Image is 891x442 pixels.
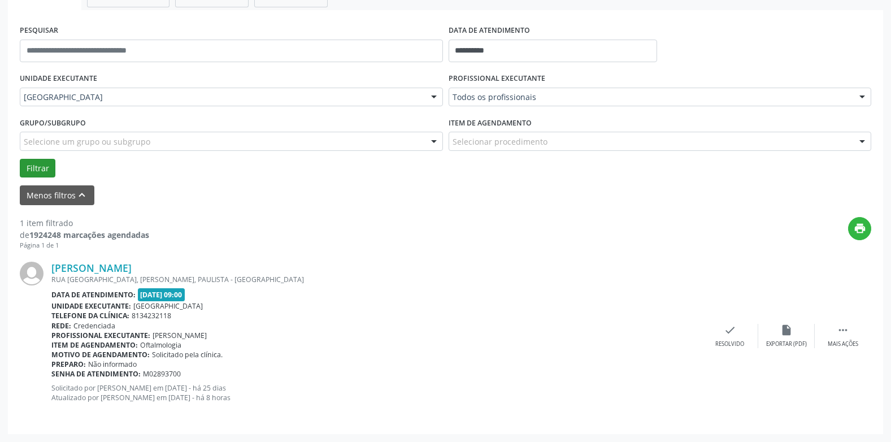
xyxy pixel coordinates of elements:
[51,262,132,274] a: [PERSON_NAME]
[133,301,203,311] span: [GEOGRAPHIC_DATA]
[51,369,141,379] b: Senha de atendimento:
[449,22,530,40] label: DATA DE ATENDIMENTO
[138,288,185,301] span: [DATE] 09:00
[29,229,149,240] strong: 1924248 marcações agendadas
[51,321,71,331] b: Rede:
[132,311,171,320] span: 8134232118
[76,189,88,201] i: keyboard_arrow_up
[766,340,807,348] div: Exportar (PDF)
[20,262,44,285] img: img
[780,324,793,336] i: insert_drive_file
[20,22,58,40] label: PESQUISAR
[715,340,744,348] div: Resolvido
[153,331,207,340] span: [PERSON_NAME]
[88,359,137,369] span: Não informado
[20,185,94,205] button: Menos filtroskeyboard_arrow_up
[20,159,55,178] button: Filtrar
[453,92,849,103] span: Todos os profissionais
[51,275,702,284] div: RUA [GEOGRAPHIC_DATA], [PERSON_NAME], PAULISTA - [GEOGRAPHIC_DATA]
[837,324,849,336] i: 
[51,331,150,340] b: Profissional executante:
[848,217,871,240] button: print
[20,70,97,88] label: UNIDADE EXECUTANTE
[73,321,115,331] span: Credenciada
[854,222,866,235] i: print
[453,136,547,148] span: Selecionar procedimento
[140,340,181,350] span: Oftalmologia
[51,311,129,320] b: Telefone da clínica:
[51,359,86,369] b: Preparo:
[24,136,150,148] span: Selecione um grupo ou subgrupo
[51,290,136,300] b: Data de atendimento:
[828,340,858,348] div: Mais ações
[143,369,181,379] span: M02893700
[20,114,86,132] label: Grupo/Subgrupo
[20,229,149,241] div: de
[51,301,131,311] b: Unidade executante:
[449,114,532,132] label: Item de agendamento
[152,350,223,359] span: Solicitado pela clínica.
[51,350,150,359] b: Motivo de agendamento:
[20,217,149,229] div: 1 item filtrado
[449,70,545,88] label: PROFISSIONAL EXECUTANTE
[20,241,149,250] div: Página 1 de 1
[724,324,736,336] i: check
[51,383,702,402] p: Solicitado por [PERSON_NAME] em [DATE] - há 25 dias Atualizado por [PERSON_NAME] em [DATE] - há 8...
[24,92,420,103] span: [GEOGRAPHIC_DATA]
[51,340,138,350] b: Item de agendamento:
